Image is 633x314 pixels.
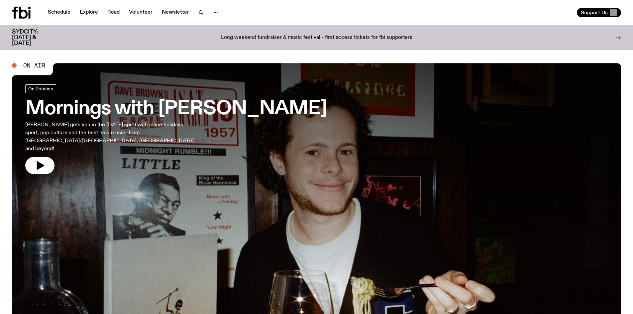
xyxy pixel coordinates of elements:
a: Newsletter [158,8,193,17]
button: Support Us [577,8,621,17]
span: On Rotation [28,86,53,91]
h3: Mornings with [PERSON_NAME] [25,100,327,118]
a: Read [103,8,124,17]
a: Volunteer [125,8,157,17]
h3: SYDCITY: [DATE] & [DATE] [12,29,54,46]
p: Long weekend fundraiser & music festival - first access tickets for fbi supporters [221,35,412,41]
p: [PERSON_NAME] gets you in the [DATE] spirit with inane holidays, sport, pop culture and the best ... [25,121,195,153]
span: Support Us [581,10,608,16]
a: Schedule [44,8,74,17]
a: Explore [76,8,102,17]
span: On Air [23,62,45,68]
a: Mornings with [PERSON_NAME][PERSON_NAME] gets you in the [DATE] spirit with inane holidays, sport... [25,84,327,174]
a: On Rotation [25,84,56,93]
